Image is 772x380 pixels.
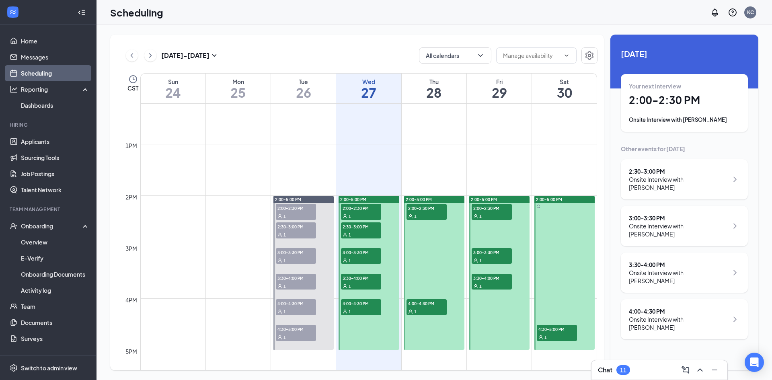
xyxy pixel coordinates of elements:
div: Onsite Interview with [PERSON_NAME] [629,175,728,191]
svg: User [277,258,282,263]
a: August 26, 2025 [271,74,336,103]
svg: UserCheck [10,222,18,230]
a: Talent Network [21,182,90,198]
span: 1 [349,309,351,314]
span: 2:00-5:00 PM [340,197,366,202]
button: ChevronRight [144,49,156,62]
h1: 30 [532,86,597,99]
h3: Chat [598,366,612,374]
svg: Collapse [78,8,86,16]
a: Messages [21,49,90,65]
button: All calendarsChevronDown [419,47,491,64]
h1: 27 [336,86,401,99]
span: 2:00-2:30 PM [472,204,512,212]
svg: Clock [128,74,138,84]
span: 2:00-5:00 PM [406,197,432,202]
svg: User [343,232,347,237]
svg: User [473,284,478,289]
svg: Minimize [710,365,719,375]
svg: User [538,335,543,340]
span: 2:00-2:30 PM [276,204,316,212]
div: 3:30 - 4:00 PM [629,261,728,269]
svg: User [343,309,347,314]
svg: User [343,284,347,289]
a: August 28, 2025 [402,74,466,103]
a: Sourcing Tools [21,150,90,166]
h1: 25 [206,86,271,99]
span: 4:30-5:00 PM [537,325,577,333]
a: Documents [21,314,90,331]
div: 4:00 - 4:30 PM [629,307,728,315]
div: Onboarding [21,222,83,230]
button: Settings [581,47,597,64]
span: 1 [479,258,482,263]
div: Thu [402,78,466,86]
span: 1 [349,214,351,219]
svg: User [343,258,347,263]
input: Manage availability [503,51,560,60]
svg: Settings [585,51,594,60]
span: 1 [283,214,286,219]
span: 1 [479,214,482,219]
svg: User [277,214,282,219]
svg: User [277,284,282,289]
div: Wed [336,78,401,86]
h1: 26 [271,86,336,99]
svg: QuestionInfo [728,8,737,17]
div: 11 [620,367,626,374]
a: Scheduling [21,65,90,81]
svg: User [473,258,478,263]
div: Reporting [21,85,90,93]
h1: Scheduling [110,6,163,19]
span: 4:00-4:30 PM [341,299,381,307]
span: 3:30-4:00 PM [276,274,316,282]
span: 1 [283,283,286,289]
button: ComposeMessage [679,364,692,376]
a: Surveys [21,331,90,347]
span: 2:00-5:00 PM [536,197,562,202]
h1: 29 [467,86,532,99]
a: Onboarding Documents [21,266,90,282]
div: Onsite Interview with [PERSON_NAME] [629,269,728,285]
span: CST [127,84,138,92]
div: 4pm [124,296,139,304]
a: Home [21,33,90,49]
span: 4:30-5:00 PM [276,325,316,333]
div: Mon [206,78,271,86]
h1: 24 [141,86,205,99]
a: Job Postings [21,166,90,182]
svg: User [277,309,282,314]
svg: User [343,214,347,219]
svg: User [473,214,478,219]
a: August 29, 2025 [467,74,532,103]
svg: User [408,309,413,314]
div: 2pm [124,193,139,201]
svg: WorkstreamLogo [9,8,17,16]
div: Sun [141,78,205,86]
button: Minimize [708,364,721,376]
span: 1 [283,309,286,314]
span: 1 [283,335,286,340]
a: Overview [21,234,90,250]
svg: ChevronRight [730,314,740,324]
span: 3:00-3:30 PM [341,248,381,256]
span: 1 [349,283,351,289]
a: Team [21,298,90,314]
div: Switch to admin view [21,364,77,372]
div: Onsite Interview with [PERSON_NAME] [629,116,740,124]
span: 4:00-4:30 PM [407,299,447,307]
div: KC [747,9,754,16]
div: Your next interview [629,82,740,90]
svg: ChevronDown [476,51,485,60]
span: 1 [283,258,286,263]
span: 3:30-4:00 PM [472,274,512,282]
button: ChevronLeft [126,49,138,62]
span: 1 [414,214,417,219]
span: 1 [414,309,417,314]
div: Open Intercom Messenger [745,353,764,372]
span: 3:30-4:00 PM [341,274,381,282]
a: Activity log [21,282,90,298]
svg: Analysis [10,85,18,93]
div: Onsite Interview with [PERSON_NAME] [629,222,728,238]
span: 2:00-5:00 PM [275,197,301,202]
